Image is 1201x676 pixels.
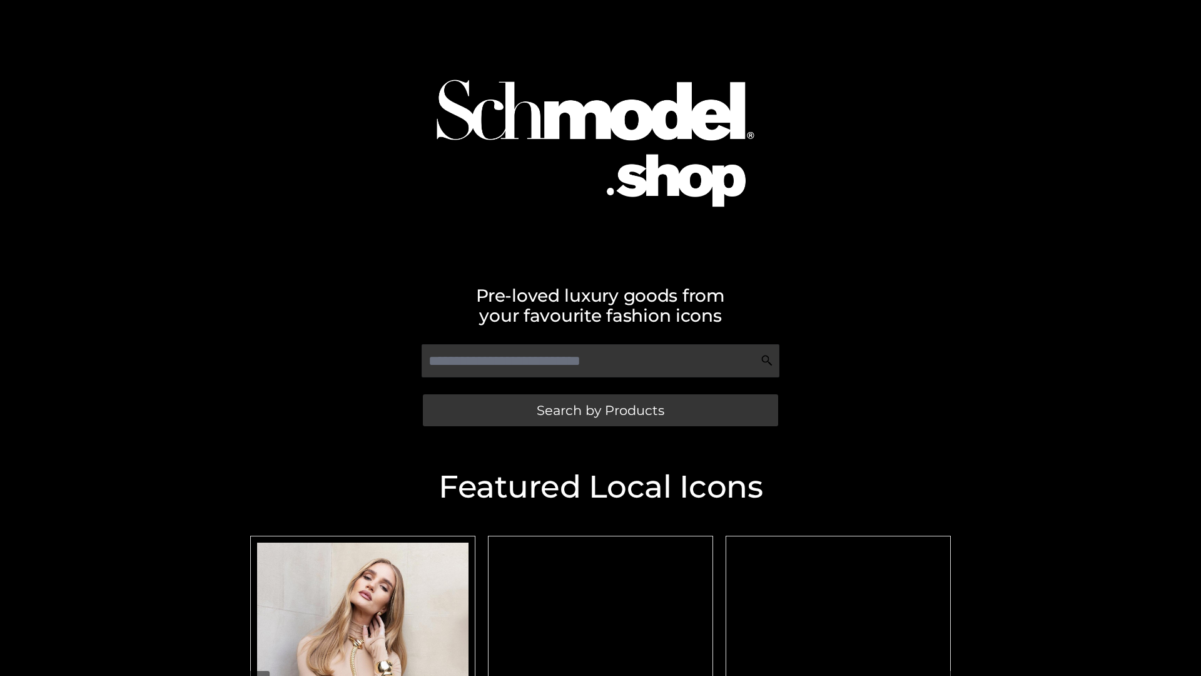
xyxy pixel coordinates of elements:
h2: Featured Local Icons​ [244,471,957,503]
span: Search by Products [537,404,664,417]
a: Search by Products [423,394,778,426]
h2: Pre-loved luxury goods from your favourite fashion icons [244,285,957,325]
img: Search Icon [761,354,773,367]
